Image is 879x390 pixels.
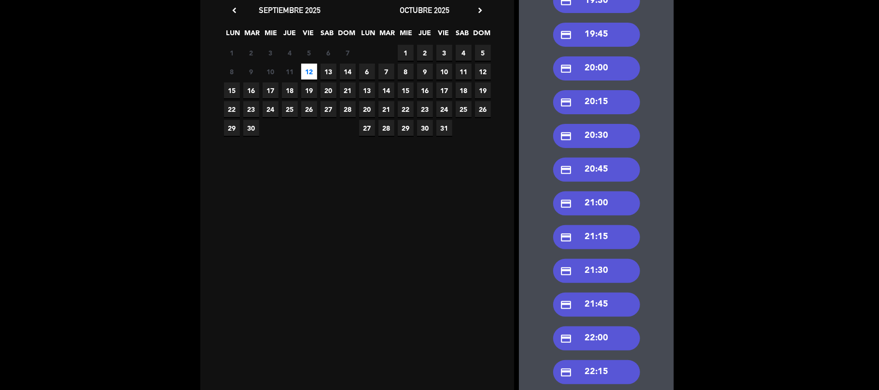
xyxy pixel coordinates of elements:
[398,45,414,61] span: 1
[436,120,452,136] span: 31
[301,64,317,80] span: 12
[553,259,640,283] div: 21:30
[229,5,239,15] i: chevron_left
[417,101,433,117] span: 23
[340,64,356,80] span: 14
[560,130,572,142] i: credit_card
[321,64,336,80] span: 13
[378,101,394,117] span: 21
[378,120,394,136] span: 28
[321,101,336,117] span: 27
[243,120,259,136] span: 30
[436,82,452,98] span: 17
[398,64,414,80] span: 8
[417,27,433,43] span: JUE
[340,82,356,98] span: 21
[456,64,472,80] span: 11
[560,231,572,243] i: credit_card
[359,82,375,98] span: 13
[436,45,452,61] span: 3
[321,45,336,61] span: 6
[321,82,336,98] span: 20
[474,27,489,43] span: DOM
[263,101,279,117] span: 24
[263,82,279,98] span: 17
[475,101,491,117] span: 26
[320,27,335,43] span: SAB
[553,326,640,350] div: 22:00
[560,164,572,176] i: credit_card
[301,27,317,43] span: VIE
[259,5,321,15] span: septiembre 2025
[475,5,485,15] i: chevron_right
[553,23,640,47] div: 19:45
[553,191,640,215] div: 21:00
[560,198,572,210] i: credit_card
[560,333,572,345] i: credit_card
[282,27,298,43] span: JUE
[301,82,317,98] span: 19
[224,120,240,136] span: 29
[340,45,356,61] span: 7
[560,265,572,277] i: credit_card
[243,101,259,117] span: 23
[243,64,259,80] span: 9
[553,56,640,81] div: 20:00
[475,64,491,80] span: 12
[417,120,433,136] span: 30
[417,82,433,98] span: 16
[456,45,472,61] span: 4
[338,27,354,43] span: DOM
[436,27,452,43] span: VIE
[455,27,471,43] span: SAB
[560,63,572,75] i: credit_card
[224,101,240,117] span: 22
[263,45,279,61] span: 3
[553,360,640,384] div: 22:15
[398,82,414,98] span: 15
[560,29,572,41] i: credit_card
[243,45,259,61] span: 2
[553,158,640,182] div: 20:45
[553,225,640,249] div: 21:15
[359,120,375,136] span: 27
[436,64,452,80] span: 10
[456,101,472,117] span: 25
[359,101,375,117] span: 20
[359,64,375,80] span: 6
[560,299,572,311] i: credit_card
[282,101,298,117] span: 25
[553,90,640,114] div: 20:15
[361,27,377,43] span: LUN
[436,101,452,117] span: 24
[553,293,640,317] div: 21:45
[398,101,414,117] span: 22
[378,82,394,98] span: 14
[560,96,572,108] i: credit_card
[398,120,414,136] span: 29
[560,366,572,378] i: credit_card
[224,82,240,98] span: 15
[282,64,298,80] span: 11
[244,27,260,43] span: MAR
[340,101,356,117] span: 28
[282,45,298,61] span: 4
[417,45,433,61] span: 2
[553,124,640,148] div: 20:30
[301,45,317,61] span: 5
[417,64,433,80] span: 9
[243,82,259,98] span: 16
[282,82,298,98] span: 18
[301,101,317,117] span: 26
[225,27,241,43] span: LUN
[224,45,240,61] span: 1
[475,45,491,61] span: 5
[378,64,394,80] span: 7
[475,82,491,98] span: 19
[456,82,472,98] span: 18
[398,27,414,43] span: MIE
[224,64,240,80] span: 8
[400,5,450,15] span: octubre 2025
[379,27,395,43] span: MAR
[263,27,279,43] span: MIE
